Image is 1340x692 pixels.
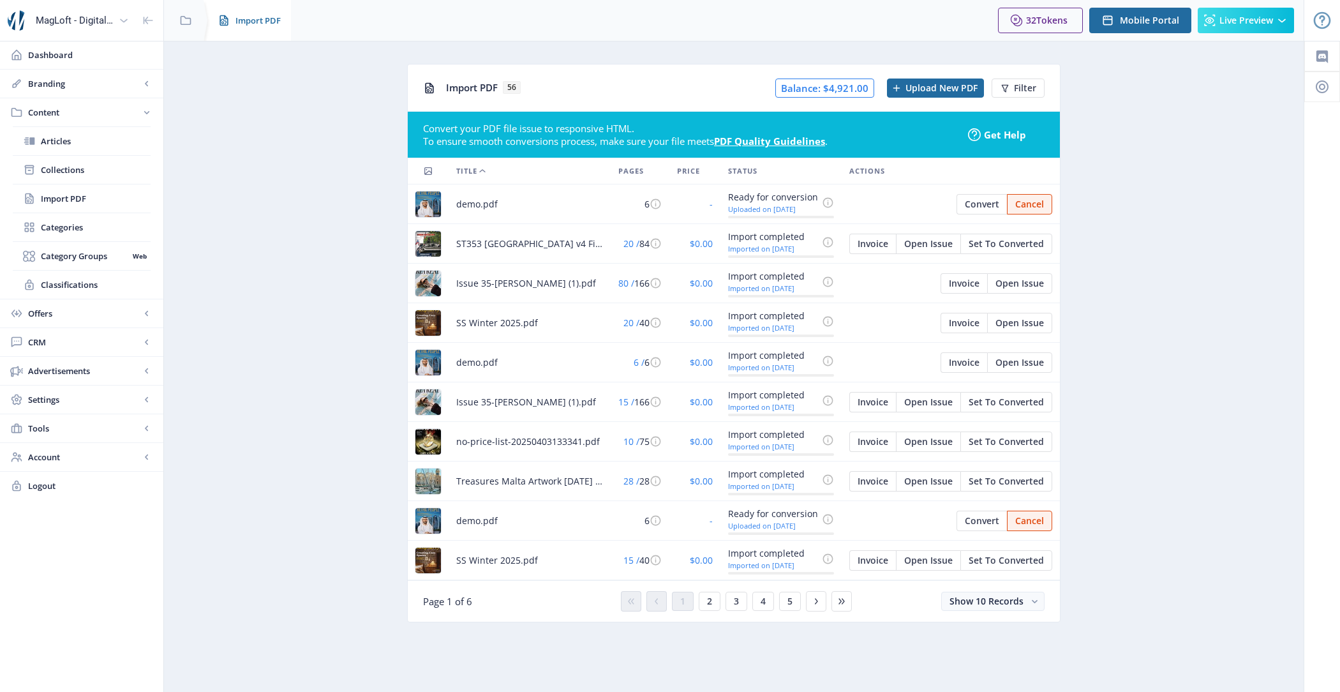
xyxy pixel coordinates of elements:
[690,396,713,408] span: $0.00
[728,308,818,324] div: Import completed
[904,555,953,566] span: Open Issue
[960,550,1052,571] button: Set To Converted
[235,14,281,27] span: Import PDF
[941,276,987,288] a: Edit page
[618,315,662,331] div: 40
[728,363,818,372] div: Imported on [DATE]
[960,392,1052,412] button: Set To Converted
[28,422,140,435] span: Tools
[849,434,896,446] a: Edit page
[13,213,151,241] a: Categories
[957,194,1007,214] button: Convert
[28,336,140,349] span: CRM
[728,163,757,179] span: Status
[13,156,151,184] a: Collections
[618,197,662,212] div: 6
[728,244,818,253] div: Imported on [DATE]
[728,387,818,403] div: Import completed
[28,479,153,492] span: Logout
[787,596,793,606] span: 5
[13,184,151,213] a: Import PDF
[456,276,596,291] span: Issue 35-[PERSON_NAME] (1).pdf
[707,596,712,606] span: 2
[1219,15,1273,26] span: Live Preview
[618,513,662,529] div: 6
[456,553,538,568] span: SS Winter 2025.pdf
[969,239,1044,249] span: Set To Converted
[904,476,953,486] span: Open Issue
[726,592,747,611] button: 3
[456,395,596,410] span: Issue 35-[PERSON_NAME] (1).pdf
[949,278,979,289] span: Invoice
[1036,14,1068,26] span: Tokens
[618,396,634,408] span: 15 /
[858,397,888,407] span: Invoice
[960,434,1052,446] a: Edit page
[28,307,140,320] span: Offers
[618,355,662,370] div: 6
[896,234,960,254] button: Open Issue
[1007,197,1052,209] a: Edit page
[728,467,818,482] div: Import completed
[1007,511,1052,531] button: Cancel
[941,315,987,327] a: Edit page
[987,273,1052,294] button: Open Issue
[28,365,140,377] span: Advertisements
[415,389,441,415] img: 40d4bfd7-21f1-4f50-982a-42d622fd26fa.jpg
[415,231,441,257] img: 63ecece6-5ccc-436d-9594-02ceba469fe6.jpg
[728,324,818,332] div: Imported on [DATE]
[995,318,1044,328] span: Open Issue
[728,427,818,442] div: Import completed
[849,553,896,565] a: Edit page
[710,515,713,527] span: -
[957,513,1007,525] a: Edit page
[618,163,644,179] span: Pages
[1198,8,1294,33] button: Live Preview
[987,313,1052,333] button: Open Issue
[949,595,1024,607] span: Show 10 Records
[957,197,1007,209] a: Edit page
[849,550,896,571] button: Invoice
[728,506,818,522] div: Ready for conversion
[728,190,818,205] div: Ready for conversion
[849,392,896,412] button: Invoice
[8,10,28,31] img: properties.app_icon.png
[858,239,888,249] span: Invoice
[456,197,498,212] span: demo.pdf
[941,273,987,294] button: Invoice
[456,315,538,331] span: SS Winter 2025.pdf
[728,348,818,363] div: Import completed
[858,555,888,566] span: Invoice
[623,554,639,566] span: 15 /
[858,437,888,447] span: Invoice
[415,508,441,534] img: 6cfe3ab9-2d32-44ea-826a-0ac5a866c53d.jpg
[623,475,639,487] span: 28 /
[904,239,953,249] span: Open Issue
[728,284,818,292] div: Imported on [DATE]
[415,469,441,494] img: 441c4983-9c72-474a-a491-1e14bfd75cdb.jpg
[987,276,1052,288] a: Edit page
[987,352,1052,373] button: Open Issue
[690,554,713,566] span: $0.00
[941,592,1045,611] button: Show 10 Records
[728,205,818,213] div: Uploaded on [DATE]
[423,122,958,135] div: Convert your PDF file issue to responsive HTML.
[734,596,739,606] span: 3
[1007,194,1052,214] button: Cancel
[849,163,885,179] span: Actions
[960,432,1052,452] button: Set To Converted
[415,310,441,336] img: 2352ad74-d5d0-4fb4-a779-b97abe6f0605.jpg
[1007,513,1052,525] a: Edit page
[714,135,825,147] a: PDF Quality Guidelines
[618,277,634,289] span: 80 /
[415,192,441,217] img: 8c3137c1-0e5c-4150-9ef0-12a45721dabb.jpg
[995,278,1044,289] span: Open Issue
[415,429,441,455] img: 6650185c-8fc4-490e-b993-a8b6e929c230.jpg
[896,550,960,571] button: Open Issue
[618,553,662,568] div: 40
[728,482,818,490] div: Imported on [DATE]
[960,236,1052,248] a: Edit page
[28,393,140,406] span: Settings
[456,474,603,489] span: Treasures Malta Artwork [DATE] Final AW - converted (1).pdf
[957,511,1007,531] button: Convert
